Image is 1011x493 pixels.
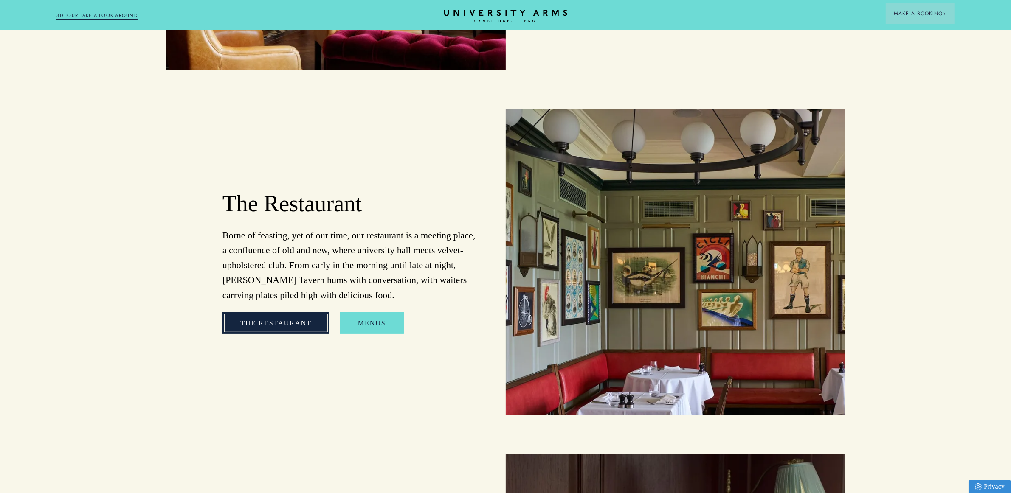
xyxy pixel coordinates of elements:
[506,109,845,415] img: image-bebfa3899fb04038ade422a89983545adfd703f7-2500x1667-jpg
[969,480,1011,493] a: Privacy
[340,312,404,334] a: Menus
[943,12,946,15] img: Arrow icon
[444,10,567,23] a: Home
[222,190,476,218] h2: The Restaurant
[886,3,955,24] button: Make a BookingArrow icon
[894,10,946,17] span: Make a Booking
[975,483,982,490] img: Privacy
[222,312,329,334] a: The Restaurant
[56,12,138,20] a: 3D TOUR:TAKE A LOOK AROUND
[222,228,476,303] p: Borne of feasting, yet of our time, our restaurant is a meeting place, a confluence of old and ne...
